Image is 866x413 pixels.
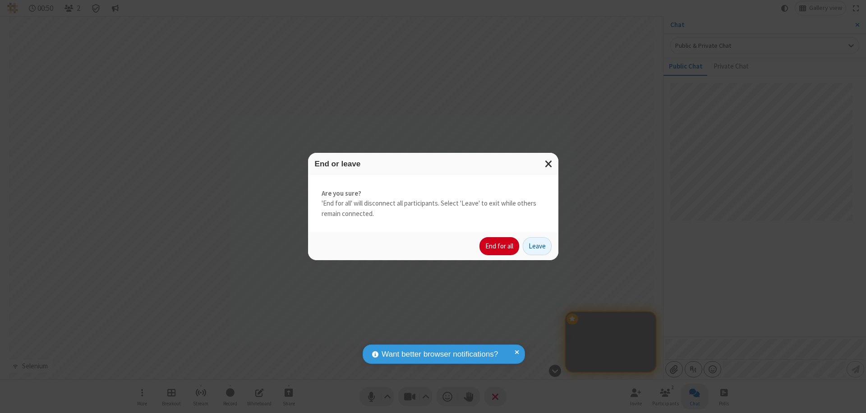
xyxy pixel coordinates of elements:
span: Want better browser notifications? [382,349,498,360]
button: Leave [523,237,552,255]
strong: Are you sure? [322,188,545,199]
div: 'End for all' will disconnect all participants. Select 'Leave' to exit while others remain connec... [308,175,558,233]
button: Close modal [539,153,558,175]
button: End for all [479,237,519,255]
h3: End or leave [315,160,552,168]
